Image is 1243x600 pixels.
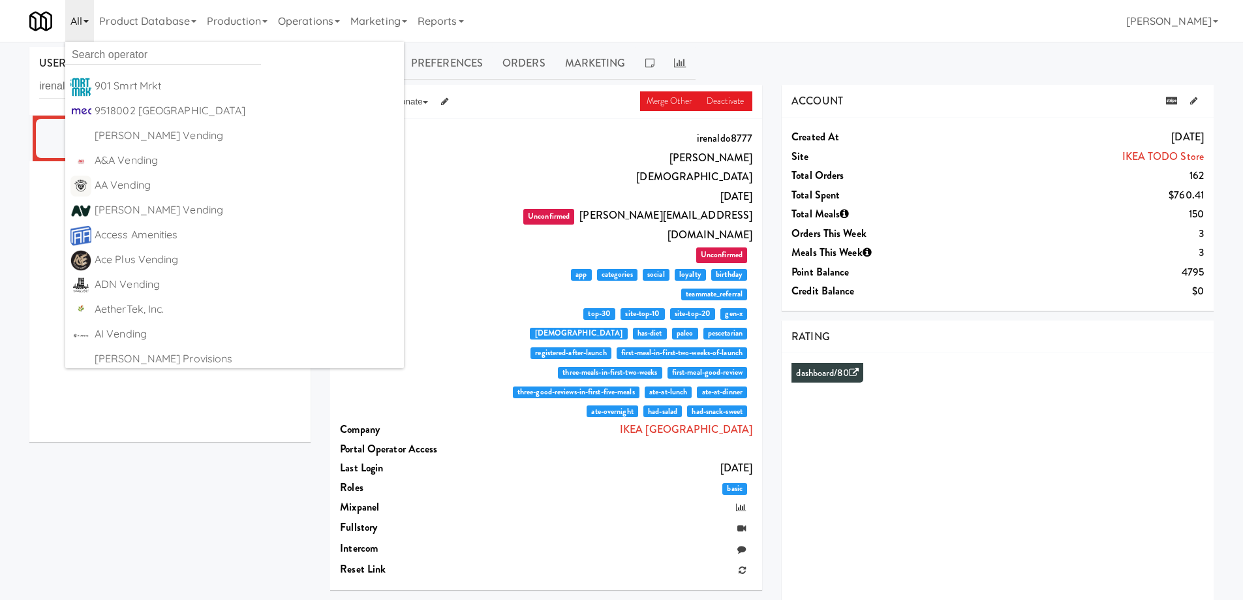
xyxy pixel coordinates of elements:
dt: Gender [340,167,505,187]
img: pbzj0xqistzv78rw17gh.jpg [70,101,91,122]
dd: 162 [957,166,1204,185]
img: Micromart [29,10,52,33]
dt: Roles [340,478,505,497]
dd: [DATE] [505,458,752,478]
dd: [PERSON_NAME] [505,148,752,168]
dt: Total Orders [791,166,957,185]
span: site-top-20 [670,308,715,320]
dt: Point Balance [791,262,957,282]
img: btfbkppilgpqn7n9svkz.png [70,275,91,296]
span: RATING [791,329,830,344]
dt: Created at [791,127,957,147]
span: three-meals-in-first-two-weeks [558,367,662,379]
span: first-meal-in-first-two-weeks-of-launch [617,347,747,359]
span: ate-overnight [587,405,638,417]
span: had-salad [643,405,682,417]
span: ate-at-dinner [697,387,747,398]
span: site-top-10 [621,308,664,320]
dt: Total Spent [791,185,957,205]
dt: Site [791,147,957,166]
a: dashboard/80 [796,366,858,380]
dd: 3 [957,243,1204,262]
span: teammate_referral [681,289,747,300]
div: 901 Smrt Mrkt [95,76,399,96]
dt: Email [340,206,505,225]
div: Access Amenities [95,225,399,245]
dt: Credit Balance [791,281,957,301]
img: ck9lluqwz49r4slbytpm.png [70,324,91,345]
a: Orders [493,47,555,80]
span: ACCOUNT [791,93,843,108]
dt: Phone [340,245,505,264]
div: Ace Plus Vending [95,250,399,270]
div: [PERSON_NAME] Provisions [95,349,399,369]
dt: Username [340,129,505,148]
input: Search operator [65,45,261,65]
span: app [571,269,592,281]
a: IKEA TODO Store [1122,149,1205,164]
img: dcdxvmg3yksh6usvjplj.png [70,176,91,197]
dt: Company [340,420,505,439]
img: q2obotf9n3qqirn9vbvw.jpg [70,151,91,172]
dt: Date Of Birth [340,187,505,206]
span: ate-at-lunch [645,387,692,398]
li: [PERSON_NAME]irenaldo8777 [29,116,311,161]
a: Preferences [401,47,493,80]
dt: Last login [340,458,505,478]
img: wikircranfrz09drhcio.png [70,300,91,321]
dd: 3 [957,224,1204,244]
dt: Total Meals [791,204,957,224]
dd: [DEMOGRAPHIC_DATA] [505,167,752,187]
img: ucvciuztr6ofmmudrk1o.png [70,200,91,221]
dt: Orders This Week [791,224,957,244]
span: [DEMOGRAPHIC_DATA] [530,328,627,339]
span: social [643,269,669,281]
span: birthday [711,269,747,281]
div: 9518002 [GEOGRAPHIC_DATA] [95,101,399,121]
span: first-meal-good-review [668,367,748,379]
dd: [PERSON_NAME][EMAIL_ADDRESS][DOMAIN_NAME] [505,206,752,244]
a: IKEA [GEOGRAPHIC_DATA] [620,422,752,437]
dt: Meals This Week [791,243,957,262]
input: Search user [39,74,301,99]
div: [PERSON_NAME] Vending [95,126,399,146]
span: gen-x [720,308,747,320]
a: Merge Other [640,91,700,111]
span: Unconfirmed [696,247,747,263]
dt: Intercom [340,539,505,558]
dd: $0 [957,281,1204,301]
span: top-30 [583,308,615,320]
div: ADN Vending [95,275,399,294]
dt: Reset link [340,560,505,579]
a: Marketing [555,47,636,80]
dt: Name [340,148,505,168]
img: ACwAAAAAAQABAAACADs= [70,349,91,370]
dd: irenaldo8777 [505,129,752,148]
dd: [DATE] [957,127,1204,147]
img: ACwAAAAAAQABAAACADs= [70,126,91,147]
dt: Mixpanel [340,497,505,517]
span: USERS [39,55,72,71]
img: kgvx9ubdnwdmesdqrgmd.png [70,225,91,246]
span: paleo [672,328,698,339]
span: Unconfirmed [523,209,574,225]
span: has-diet [633,328,667,339]
img: fg1tdwzclvcgadomhdtp.png [70,250,91,271]
dd: $760.41 [957,185,1204,205]
dt: Portal Operator Access [340,439,505,459]
div: A&A Vending [95,151,399,170]
div: AI Vending [95,324,399,344]
dt: Feature Tags [340,264,505,283]
dd: 4795 [957,262,1204,282]
dd: 150 [957,204,1204,224]
a: Deactivate [700,91,752,111]
div: [PERSON_NAME] Vending [95,200,399,220]
div: AetherTek, Inc. [95,300,399,319]
img: ir0uzeqxfph1lfkm2qud.jpg [70,76,91,97]
span: loyalty [675,269,706,281]
span: categories [597,269,637,281]
span: three-good-reviews-in-first-five-meals [513,387,639,398]
span: pescetarian [703,328,747,339]
span: basic [722,483,747,495]
dt: Auto Tags [340,303,505,323]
